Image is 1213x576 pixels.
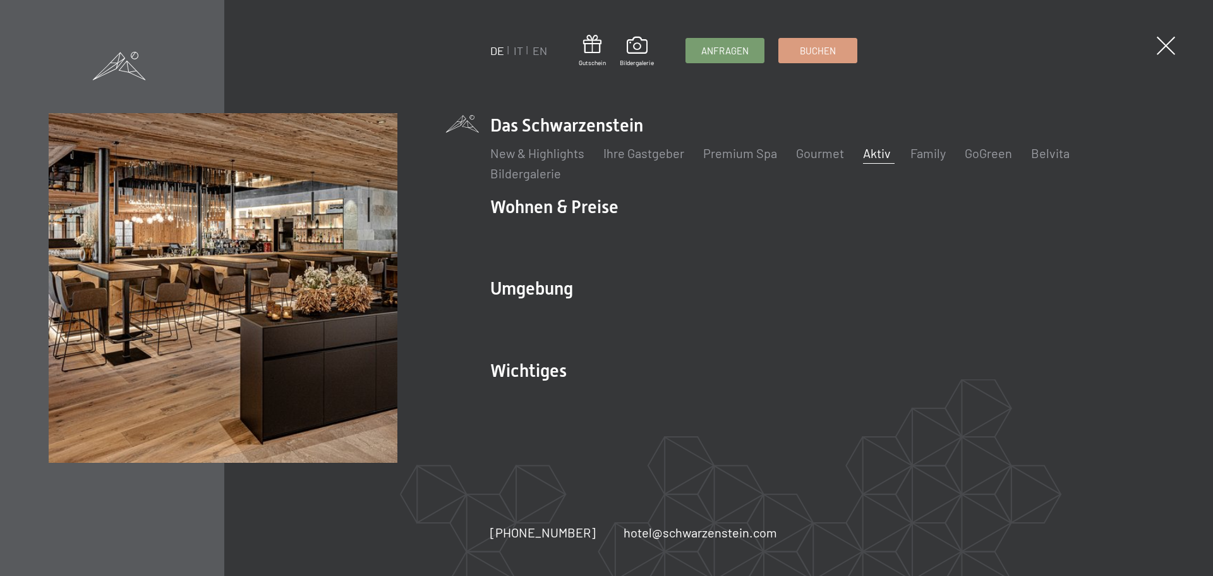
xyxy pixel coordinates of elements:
a: Bildergalerie [620,37,654,67]
a: Belvita [1030,145,1069,161]
a: IT [514,44,523,58]
a: GoGreen [964,145,1011,161]
span: Buchen [800,44,836,58]
a: EN [533,44,547,58]
span: [PHONE_NUMBER] [490,525,596,540]
a: hotel@schwarzenstein.com [624,524,777,541]
a: [PHONE_NUMBER] [490,524,596,541]
a: Premium Spa [703,145,777,161]
a: Aktiv [863,145,891,161]
a: Anfragen [686,39,764,63]
a: Family [910,145,945,161]
a: DE [490,44,504,58]
span: Gutschein [579,58,606,67]
span: Anfragen [701,44,749,58]
a: New & Highlights [490,145,584,161]
span: Bildergalerie [620,58,654,67]
a: Bildergalerie [490,166,561,181]
a: Gutschein [579,35,606,67]
a: Ihre Gastgeber [603,145,684,161]
a: Gourmet [796,145,844,161]
a: Buchen [779,39,857,63]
